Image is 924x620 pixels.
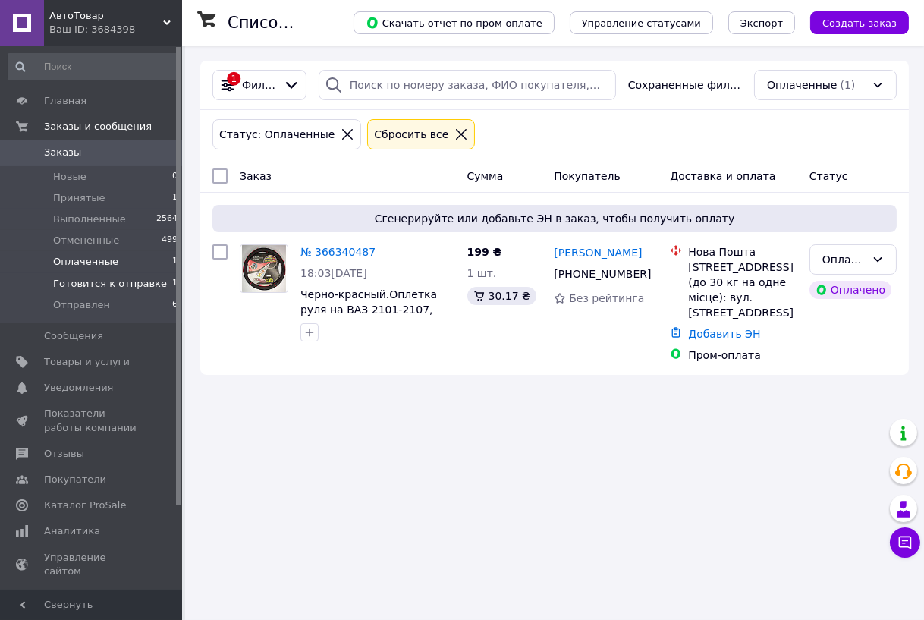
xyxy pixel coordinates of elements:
[53,298,110,312] span: Отправлен
[300,246,376,258] a: № 366340487
[371,126,451,143] div: Сбросить все
[809,281,891,299] div: Оплачено
[240,170,272,182] span: Заказ
[44,381,113,395] span: Уведомления
[809,170,848,182] span: Статус
[582,17,701,29] span: Управление статусами
[44,473,106,486] span: Покупатели
[49,23,182,36] div: Ваш ID: 3684398
[467,267,497,279] span: 1 шт.
[44,551,140,578] span: Управление сайтом
[218,211,891,226] span: Сгенерируйте или добавьте ЭН в заказ, чтобы получить оплату
[467,287,536,305] div: 30.17 ₴
[216,126,338,143] div: Статус: Оплаченные
[44,120,152,134] span: Заказы и сообщения
[467,170,504,182] span: Сумма
[44,355,130,369] span: Товары и услуги
[44,329,103,343] span: Сообщения
[44,447,84,461] span: Отзывы
[8,53,179,80] input: Поиск
[628,77,742,93] span: Сохраненные фильтры:
[172,191,178,205] span: 1
[156,212,178,226] span: 2564
[242,245,286,292] img: Фото товару
[300,267,367,279] span: 18:03[DATE]
[822,17,897,29] span: Создать заказ
[890,527,920,558] button: Чат с покупателем
[172,277,178,291] span: 1
[570,11,713,34] button: Управление статусами
[53,212,126,226] span: Выполненные
[49,9,163,23] span: АвтоТовар
[688,260,797,320] div: [STREET_ADDRESS] (до 30 кг на одне місце): вул. [STREET_ADDRESS]
[554,245,642,260] a: [PERSON_NAME]
[44,524,100,538] span: Аналитика
[688,244,797,260] div: Нова Пошта
[670,170,775,182] span: Доставка и оплата
[53,170,86,184] span: Новые
[366,16,542,30] span: Скачать отчет по пром-оплате
[554,170,621,182] span: Покупатель
[728,11,795,34] button: Экспорт
[569,292,644,304] span: Без рейтинга
[242,77,277,93] span: Фильтры
[822,251,866,268] div: Оплаченный
[841,79,856,91] span: (1)
[810,11,909,34] button: Создать заказ
[44,407,140,434] span: Показатели работы компании
[688,348,797,363] div: Пром-оплата
[172,255,178,269] span: 1
[740,17,783,29] span: Экспорт
[53,255,118,269] span: Оплаченные
[44,94,86,108] span: Главная
[240,244,288,293] a: Фото товару
[44,146,81,159] span: Заказы
[44,499,126,512] span: Каталог ProSale
[467,246,502,258] span: 199 ₴
[53,191,105,205] span: Принятые
[767,77,838,93] span: Оплаченные
[795,16,909,28] a: Создать заказ
[162,234,178,247] span: 499
[53,234,119,247] span: Отмененные
[53,277,167,291] span: Готовится к отправке
[688,328,760,340] a: Добавить ЭН
[172,298,178,312] span: 6
[319,70,616,100] input: Поиск по номеру заказа, ФИО покупателя, номеру телефона, Email, номеру накладной
[354,11,555,34] button: Скачать отчет по пром-оплате
[228,14,358,32] h1: Список заказов
[172,170,178,184] span: 0
[300,288,437,361] a: Черно-красный.Оплетка руля на ВАЗ 2101-2107, НИВА, Волга, Москвич, иномарки.Размер L 39-41см.
[551,263,646,285] div: [PHONE_NUMBER]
